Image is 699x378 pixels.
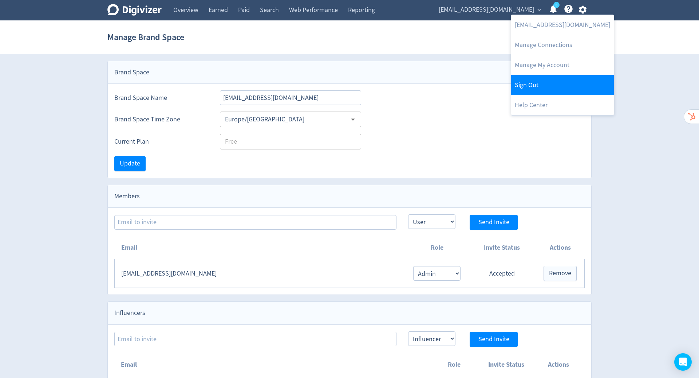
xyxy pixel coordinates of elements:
[511,95,614,115] a: Help Center
[674,353,692,371] div: Open Intercom Messenger
[511,55,614,75] a: Manage My Account
[511,15,614,35] a: [EMAIL_ADDRESS][DOMAIN_NAME]
[511,35,614,55] a: Manage Connections
[511,75,614,95] a: Log out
